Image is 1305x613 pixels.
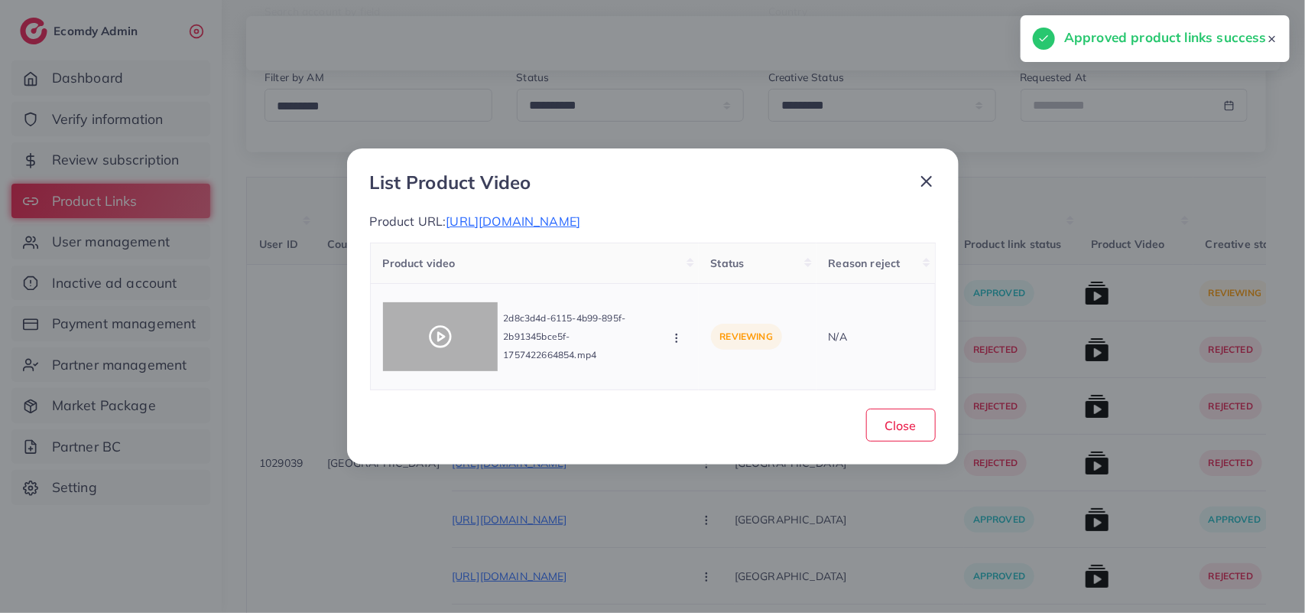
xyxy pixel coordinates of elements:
[504,309,657,364] p: 2d8c3d4d-6115-4b99-895f-2b91345bce5f-1757422664854.mp4
[446,214,580,229] span: [URL][DOMAIN_NAME]
[866,409,936,442] button: Close
[829,328,923,346] p: N/A
[1064,28,1267,47] h5: Approved product links success
[711,324,782,350] p: reviewing
[829,256,901,270] span: Reason reject
[383,256,456,270] span: Product video
[885,418,917,433] span: Close
[370,212,936,230] p: Product URL:
[711,256,745,270] span: Status
[370,171,531,194] h3: List Product Video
